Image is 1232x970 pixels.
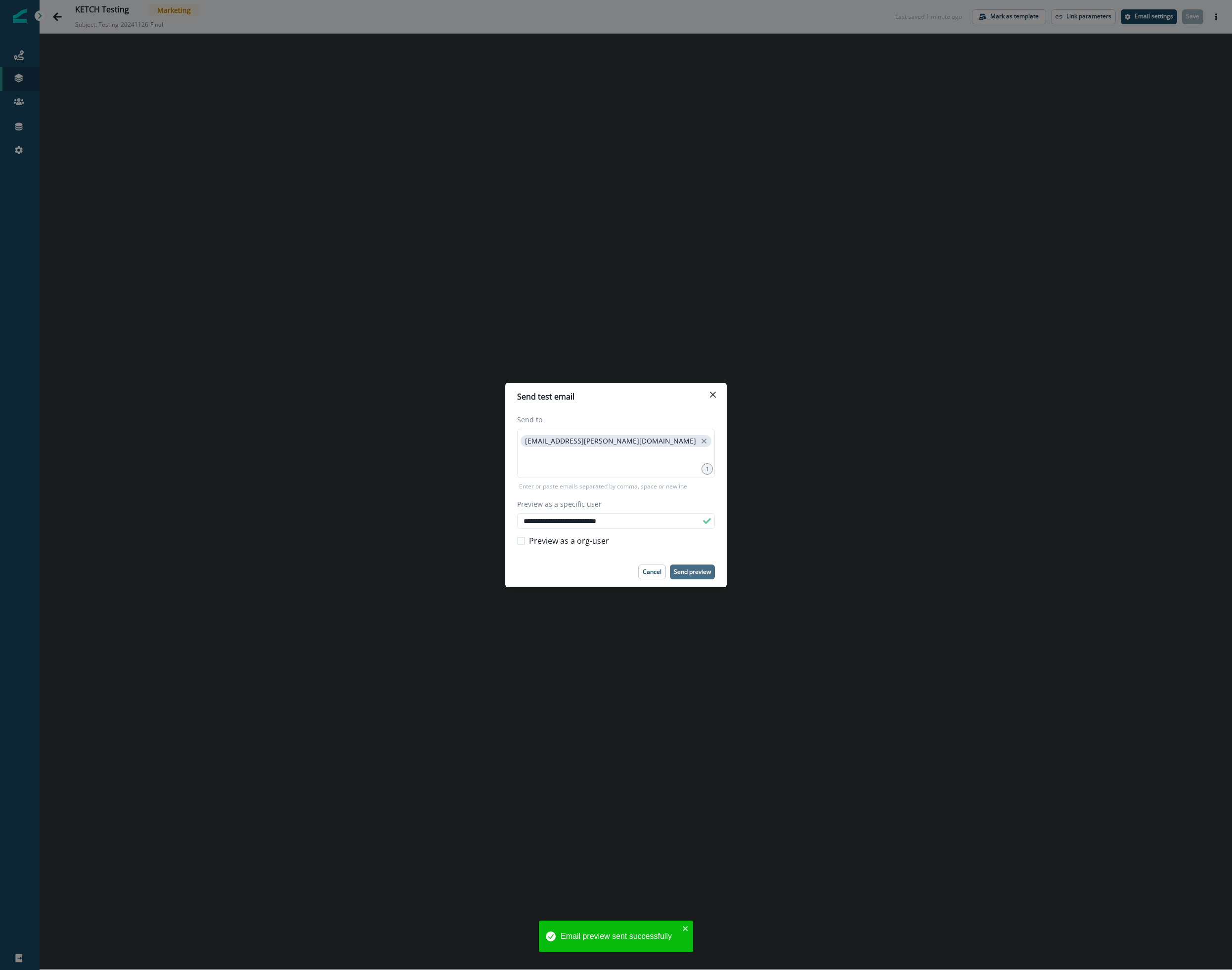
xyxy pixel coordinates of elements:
[525,437,696,445] p: [EMAIL_ADDRESS][PERSON_NAME][DOMAIN_NAME]
[674,568,711,575] p: Send preview
[529,535,609,547] span: Preview as a org-user
[638,565,666,579] button: Cancel
[643,568,661,575] p: Cancel
[517,482,689,491] p: Enter or paste emails separated by comma, space or newline
[682,925,689,932] button: close
[702,463,713,475] div: 1
[705,387,721,403] button: Close
[517,391,574,403] p: Send test email
[517,499,709,509] label: Preview as a specific user
[699,436,709,446] button: close
[670,565,715,579] button: Send preview
[517,414,709,425] label: Send to
[561,930,679,942] div: Email preview sent successfully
